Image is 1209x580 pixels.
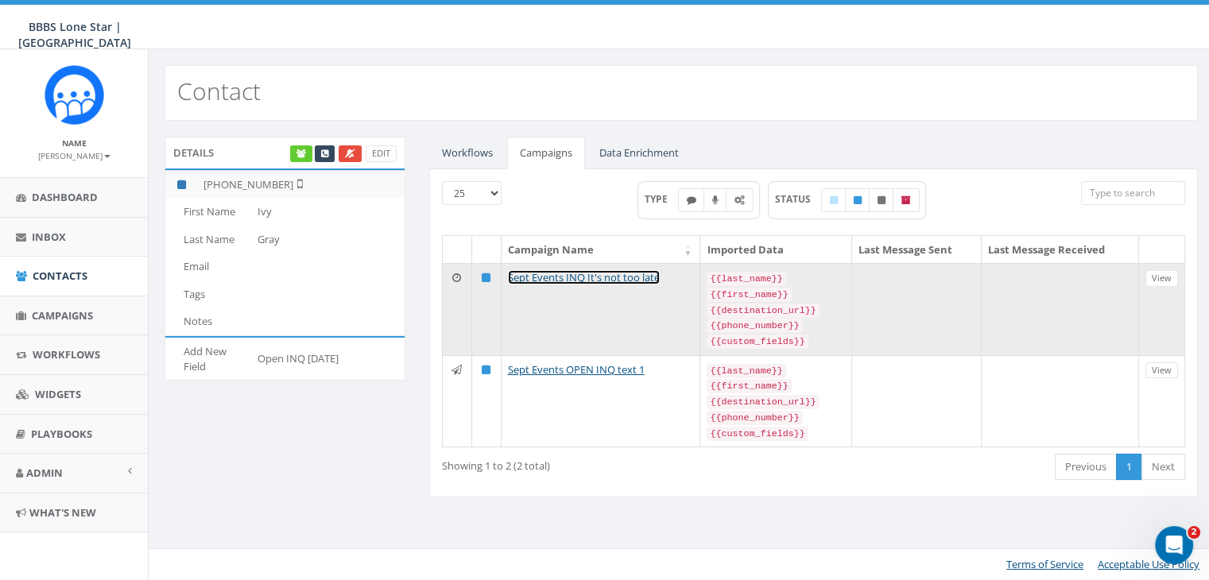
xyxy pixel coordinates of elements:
label: Archived [893,188,920,212]
span: Campaigns [32,308,93,323]
a: Workflows [429,137,506,169]
span: TYPE [645,192,679,206]
a: View [1145,270,1178,287]
label: Published [845,188,870,212]
span: Contacts [33,269,87,283]
a: Edit [366,145,397,162]
td: Last Name [165,226,251,253]
span: Playbooks [31,427,92,441]
div: Showing 1 to 2 (2 total) [442,452,738,474]
a: View [1145,362,1178,379]
code: {{first_name}} [707,288,791,302]
i: Schedule: Pick a date and time to send [452,273,461,283]
i: This phone number is subscribed and will receive texts. [177,180,186,190]
i: Draft [830,195,838,205]
h2: Contact [177,78,261,104]
a: Acceptable Use Policy [1098,557,1199,571]
i: Automated Message [734,195,745,205]
small: [PERSON_NAME] [38,150,110,161]
i: Published [482,273,490,283]
td: Add New Field [165,338,251,380]
span: Admin [26,466,63,480]
td: Email [165,253,251,280]
i: Published [482,365,490,375]
i: Unpublished [878,195,885,205]
a: [PERSON_NAME] [38,148,110,162]
div: Details [165,137,405,168]
span: 2 [1188,526,1200,539]
code: {{phone_number}} [707,319,802,333]
code: {{destination_url}} [707,395,819,409]
a: Next [1141,454,1185,480]
code: {{first_name}} [707,379,791,393]
a: Enrich Contact [290,145,312,162]
a: Data Enrichment [587,137,692,169]
td: Tags [165,280,251,308]
label: Draft [821,188,847,212]
td: [PHONE_NUMBER] [197,170,405,198]
td: First Name [165,198,251,226]
label: Ringless Voice Mail [703,188,727,212]
a: Terms of Service [1006,557,1083,571]
label: Text SMS [678,188,705,212]
a: Sept Events OPEN INQ text 1 [508,362,645,377]
span: Dashboard [32,190,98,204]
i: Immediate: Send all messages now [451,365,462,375]
a: Make a Call [315,145,335,162]
code: {{custom_fields}} [707,427,808,441]
a: Sept Events INQ It's not too late [508,270,660,284]
span: What's New [29,505,96,520]
img: Rally_Corp_Icon.png [45,65,104,125]
iframe: Intercom live chat [1155,526,1193,564]
a: Previous [1055,454,1117,480]
td: Open INQ [DATE] [251,338,405,380]
span: Inbox [32,230,66,244]
i: Not Validated [293,177,303,190]
span: STATUS [775,192,822,206]
td: Notes [165,307,251,335]
th: Campaign Name: activate to sort column ascending [502,236,701,264]
a: Campaigns [507,137,585,169]
td: Gray [251,226,405,253]
input: Type to search [1081,181,1185,205]
span: BBBS Lone Star | [GEOGRAPHIC_DATA] [18,19,131,50]
a: Opt Out Contact [339,145,362,162]
code: {{last_name}} [707,364,785,378]
i: Published [854,195,862,205]
code: {{last_name}} [707,272,785,286]
th: Imported Data [700,236,852,264]
i: Ringless Voice Mail [712,195,719,205]
th: Last Message Received [982,236,1139,264]
span: Widgets [35,387,81,401]
code: {{custom_fields}} [707,334,808,349]
td: Ivy [251,198,405,226]
i: Text SMS [687,195,696,205]
code: {{phone_number}} [707,411,802,425]
label: Unpublished [869,188,894,212]
label: Automated Message [726,188,754,212]
span: Workflows [33,347,100,362]
th: Last Message Sent [852,236,982,264]
code: {{destination_url}} [707,304,819,318]
small: Name [62,137,87,149]
a: 1 [1116,454,1142,480]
